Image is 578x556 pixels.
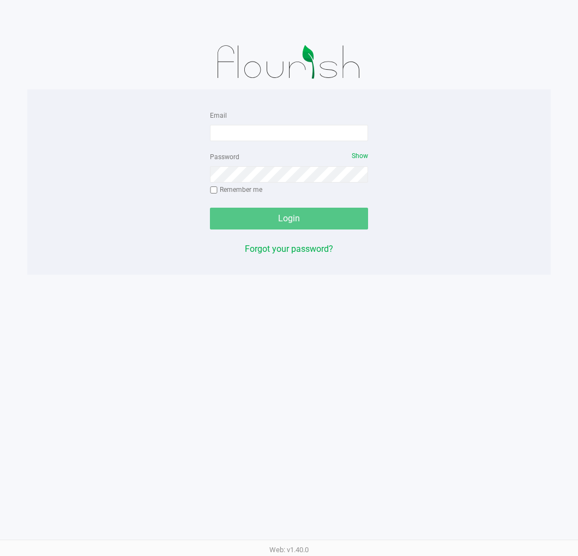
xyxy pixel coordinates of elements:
[210,152,239,162] label: Password
[269,546,309,554] span: Web: v1.40.0
[210,186,218,194] input: Remember me
[352,152,368,160] span: Show
[210,185,262,195] label: Remember me
[210,111,227,120] label: Email
[245,243,333,256] button: Forgot your password?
